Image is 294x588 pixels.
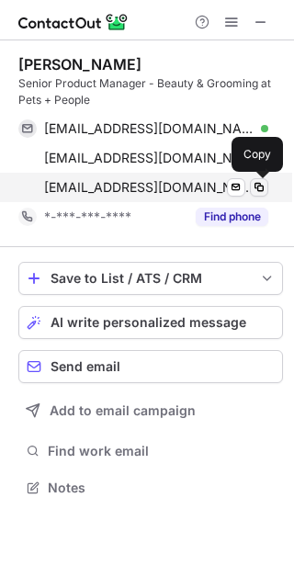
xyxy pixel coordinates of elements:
[18,75,283,108] div: Senior Product Manager - Beauty & Grooming at Pets + People
[18,475,283,501] button: Notes
[196,208,268,226] button: Reveal Button
[18,11,129,33] img: ContactOut v5.3.10
[44,179,254,196] span: [EMAIL_ADDRESS][DOMAIN_NAME]
[44,120,254,137] span: [EMAIL_ADDRESS][DOMAIN_NAME]
[48,480,276,496] span: Notes
[18,438,283,464] button: Find work email
[51,315,246,330] span: AI write personalized message
[48,443,276,459] span: Find work email
[51,271,251,286] div: Save to List / ATS / CRM
[44,150,254,166] span: [EMAIL_ADDRESS][DOMAIN_NAME]
[18,394,283,427] button: Add to email campaign
[18,306,283,339] button: AI write personalized message
[51,359,120,374] span: Send email
[18,55,141,73] div: [PERSON_NAME]
[18,350,283,383] button: Send email
[18,262,283,295] button: save-profile-one-click
[50,403,196,418] span: Add to email campaign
